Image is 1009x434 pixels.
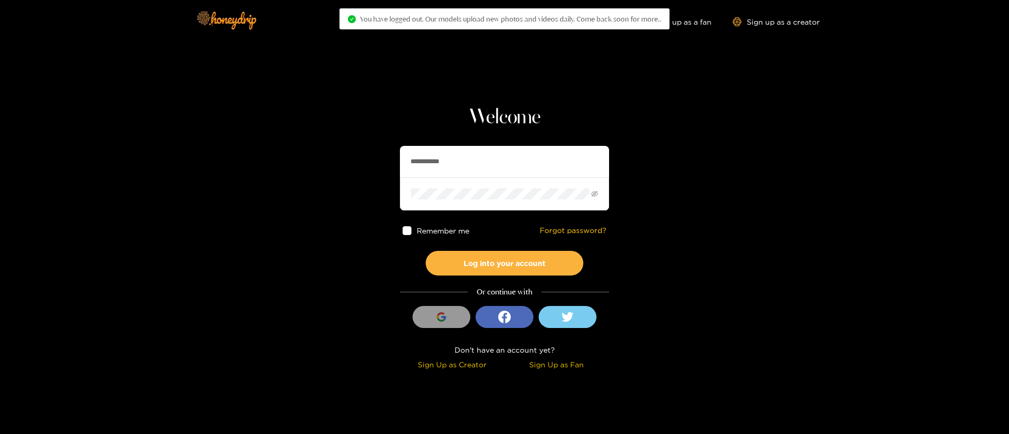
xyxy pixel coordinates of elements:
div: Don't have an account yet? [400,344,609,356]
div: Sign Up as Creator [403,358,502,371]
button: Log into your account [426,251,583,276]
a: Sign up as a creator [733,17,820,26]
span: check-circle [348,15,356,23]
div: Sign Up as Fan [507,358,606,371]
a: Forgot password? [540,226,606,235]
a: Sign up as a fan [640,17,712,26]
div: Or continue with [400,286,609,298]
span: Remember me [417,227,469,235]
h1: Welcome [400,105,609,130]
span: eye-invisible [591,190,598,197]
span: You have logged out. Our models upload new photos and videos daily. Come back soon for more.. [360,15,661,23]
